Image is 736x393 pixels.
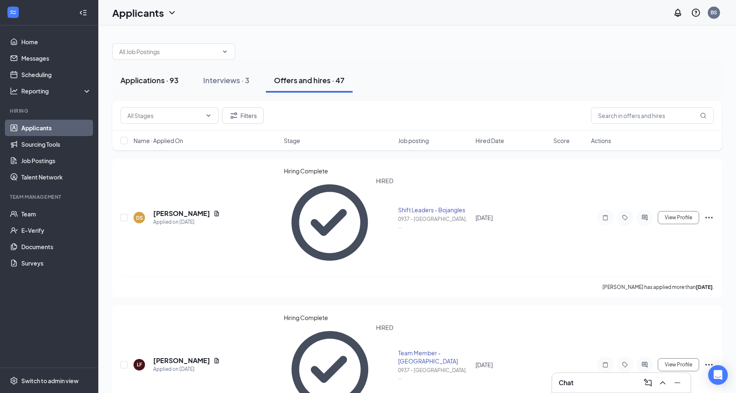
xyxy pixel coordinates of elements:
svg: Notifications [673,8,683,18]
h5: [PERSON_NAME] [153,209,210,218]
svg: ComposeMessage [643,378,653,388]
div: Open Intercom Messenger [708,365,728,385]
span: View Profile [665,362,692,368]
svg: CheckmarkCircle [284,177,376,268]
svg: QuestionInfo [691,8,701,18]
svg: Note [600,361,610,368]
input: All Job Postings [119,47,218,56]
button: View Profile [658,211,699,224]
div: HIRED [376,177,393,268]
div: Switch to admin view [21,377,79,385]
div: Hiring [10,107,90,114]
a: E-Verify [21,222,91,239]
span: [DATE] [476,361,493,368]
div: 0937 - [GEOGRAPHIC_DATA], ... [398,216,471,229]
div: DS [136,214,143,221]
a: Messages [21,50,91,66]
svg: ChevronDown [222,48,228,55]
svg: ChevronDown [167,8,177,18]
button: Minimize [671,376,684,389]
svg: Filter [229,111,239,120]
h3: Chat [559,378,573,387]
div: Hiring Complete [284,313,393,322]
svg: MagnifyingGlass [700,112,707,119]
button: Filter Filters [222,107,264,124]
p: [PERSON_NAME] has applied more than . [602,284,714,291]
div: Applications · 93 [120,75,179,85]
b: [DATE] [696,284,713,290]
div: Offers and hires · 47 [274,75,344,85]
div: Applied on [DATE] [153,218,220,226]
span: View Profile [665,215,692,220]
div: Reporting [21,87,92,95]
svg: ActiveChat [640,214,650,221]
span: Hired Date [476,136,504,145]
svg: Analysis [10,87,18,95]
a: Team [21,206,91,222]
span: Score [553,136,570,145]
div: 0937 - [GEOGRAPHIC_DATA], ... [398,367,471,381]
svg: Ellipses [704,360,714,370]
a: Scheduling [21,66,91,83]
a: Applicants [21,120,91,136]
a: Surveys [21,255,91,271]
div: Hiring Complete [284,167,393,175]
div: Team Member - [GEOGRAPHIC_DATA] [398,349,471,365]
span: Actions [591,136,611,145]
div: BS [711,9,717,16]
div: Team Management [10,193,90,200]
svg: Minimize [673,378,682,388]
svg: Tag [620,214,630,221]
button: ChevronUp [656,376,669,389]
span: Name · Applied On [134,136,183,145]
div: LF [137,361,142,368]
div: Applied on [DATE] [153,365,220,373]
svg: WorkstreamLogo [9,8,17,16]
input: All Stages [127,111,202,120]
svg: Tag [620,361,630,368]
button: View Profile [658,358,699,371]
a: Talent Network [21,169,91,185]
svg: Document [213,357,220,364]
svg: Document [213,210,220,217]
a: Documents [21,239,91,255]
svg: Note [600,214,610,221]
svg: Collapse [79,9,87,17]
span: [DATE] [476,214,493,221]
h5: [PERSON_NAME] [153,356,210,365]
div: Interviews · 3 [203,75,249,85]
span: Job posting [398,136,429,145]
svg: ActiveChat [640,361,650,368]
span: Stage [284,136,300,145]
svg: ChevronDown [205,112,212,119]
div: Shift Leaders - Bojangles [398,206,471,214]
svg: ChevronUp [658,378,668,388]
svg: Ellipses [704,213,714,223]
a: Job Postings [21,152,91,169]
svg: Settings [10,377,18,385]
h1: Applicants [112,6,164,20]
button: ComposeMessage [641,376,654,389]
a: Sourcing Tools [21,136,91,152]
input: Search in offers and hires [591,107,714,124]
a: Home [21,34,91,50]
